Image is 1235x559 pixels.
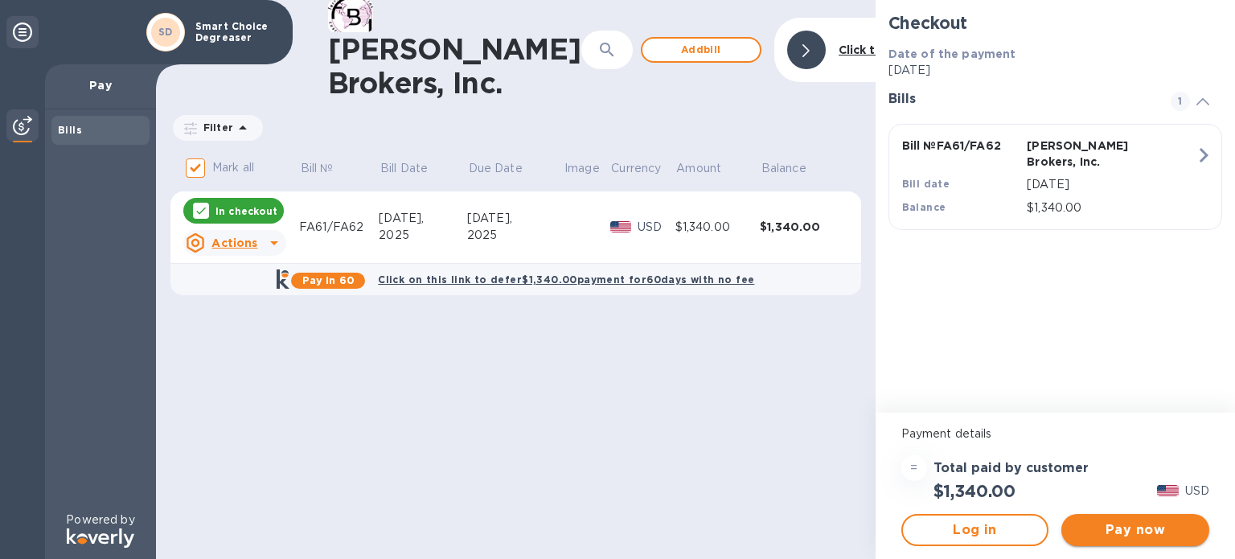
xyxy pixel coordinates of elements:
[676,160,721,177] p: Amount
[1185,483,1209,499] p: USD
[641,37,761,63] button: Addbill
[301,160,334,177] p: Bill №
[760,219,845,235] div: $1,340.00
[901,425,1209,442] p: Payment details
[888,92,1151,107] h3: Bills
[761,160,806,177] p: Balance
[933,461,1089,476] h3: Total paid by customer
[467,210,563,227] div: [DATE],
[933,481,1015,501] h2: $1,340.00
[888,13,1222,33] h2: Checkout
[638,219,675,236] p: USD
[469,160,544,177] span: Due Date
[380,160,449,177] span: Bill Date
[379,227,467,244] div: 2025
[158,26,173,38] b: SD
[212,159,254,176] p: Mark all
[902,138,1021,154] p: Bill № FA61/FA62
[1061,514,1209,546] button: Pay now
[902,201,946,213] b: Balance
[58,124,82,136] b: Bills
[675,219,760,236] div: $1,340.00
[380,160,428,177] p: Bill Date
[378,273,754,286] b: Click on this link to defer $1,340.00 payment for 60 days with no fee
[888,62,1222,79] p: [DATE]
[839,43,913,56] b: Click to hide
[301,160,355,177] span: Bill №
[195,21,276,43] p: Smart Choice Degreaser
[328,32,581,100] h1: [PERSON_NAME] Brokers, Inc.
[1027,176,1196,193] p: [DATE]
[379,210,467,227] div: [DATE],
[655,40,747,60] span: Add bill
[67,528,134,548] img: Logo
[901,455,927,481] div: =
[302,274,355,286] b: Pay in 60
[1074,520,1196,540] span: Pay now
[916,520,1035,540] span: Log in
[1157,485,1179,496] img: USD
[1171,92,1190,111] span: 1
[888,47,1016,60] b: Date of the payment
[197,121,233,134] p: Filter
[58,77,143,93] p: Pay
[467,227,563,244] div: 2025
[469,160,523,177] p: Due Date
[66,512,134,528] p: Powered by
[901,514,1049,546] button: Log in
[564,160,600,177] p: Image
[761,160,827,177] span: Balance
[211,236,257,249] u: Actions
[888,124,1222,230] button: Bill №FA61/FA62[PERSON_NAME] Brokers, Inc.Bill date[DATE]Balance$1,340.00
[902,178,950,190] b: Bill date
[1027,199,1196,216] p: $1,340.00
[299,219,379,236] div: FA61/FA62
[610,221,632,232] img: USD
[611,160,661,177] p: Currency
[676,160,742,177] span: Amount
[215,204,277,218] p: In checkout
[1027,138,1146,170] p: [PERSON_NAME] Brokers, Inc.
